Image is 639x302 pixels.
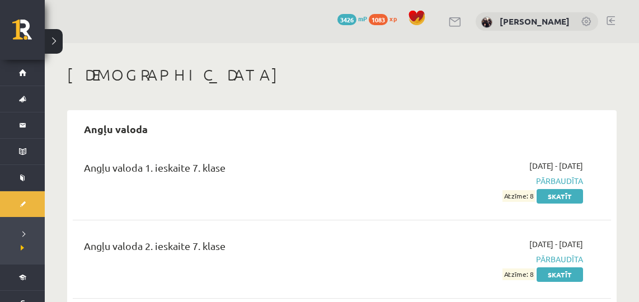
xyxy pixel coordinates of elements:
[537,189,583,204] a: Skatīt
[481,17,492,28] img: Rolands Lokmanis
[67,65,617,84] h1: [DEMOGRAPHIC_DATA]
[428,253,583,265] span: Pārbaudīta
[369,14,402,23] a: 1083 xp
[389,14,397,23] span: xp
[73,116,159,142] h2: Angļu valoda
[358,14,367,23] span: mP
[500,16,570,27] a: [PERSON_NAME]
[12,20,45,48] a: Rīgas 1. Tālmācības vidusskola
[537,267,583,282] a: Skatīt
[369,14,388,25] span: 1083
[337,14,367,23] a: 3426 mP
[502,190,535,202] span: Atzīme: 8
[529,238,583,250] span: [DATE] - [DATE]
[337,14,356,25] span: 3426
[502,268,535,280] span: Atzīme: 8
[84,238,411,259] div: Angļu valoda 2. ieskaite 7. klase
[529,160,583,172] span: [DATE] - [DATE]
[84,160,411,181] div: Angļu valoda 1. ieskaite 7. klase
[428,175,583,187] span: Pārbaudīta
